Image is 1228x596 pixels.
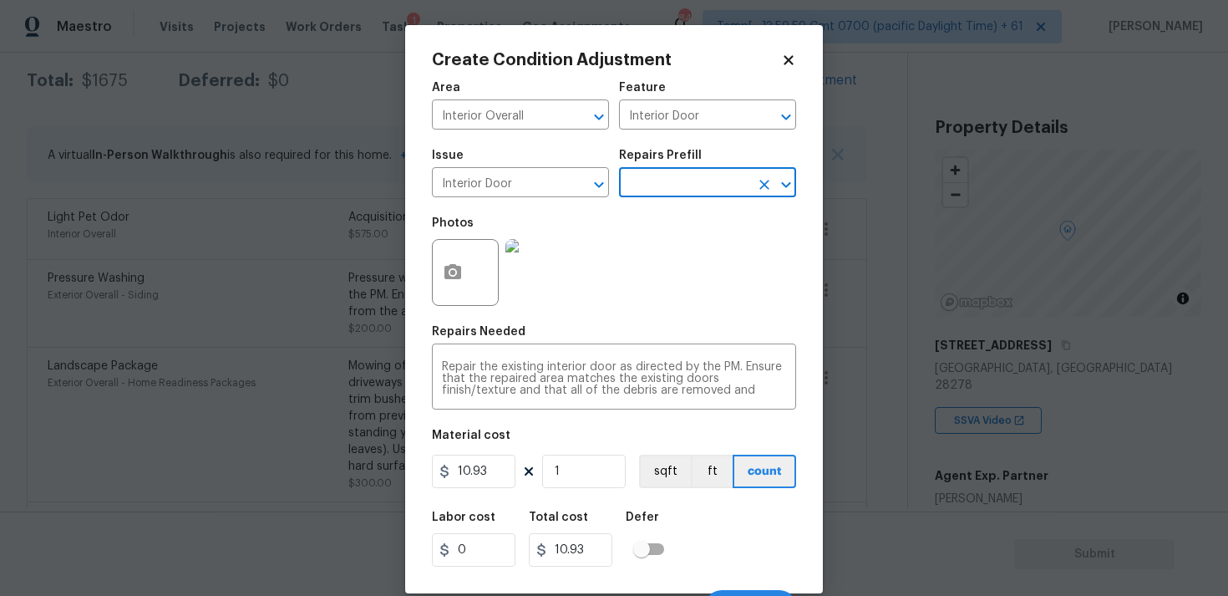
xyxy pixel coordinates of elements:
[733,455,796,488] button: count
[432,512,495,523] h5: Labor cost
[639,455,691,488] button: sqft
[432,326,525,338] h5: Repairs Needed
[691,455,733,488] button: ft
[626,512,659,523] h5: Defer
[753,173,776,196] button: Clear
[432,82,460,94] h5: Area
[619,150,702,161] h5: Repairs Prefill
[587,105,611,129] button: Open
[619,82,666,94] h5: Feature
[529,512,588,523] h5: Total cost
[432,430,510,441] h5: Material cost
[774,105,798,129] button: Open
[432,217,474,229] h5: Photos
[587,173,611,196] button: Open
[774,173,798,196] button: Open
[432,52,781,69] h2: Create Condition Adjustment
[432,150,464,161] h5: Issue
[442,361,786,396] textarea: Repair the existing interior door as directed by the PM. Ensure that the repaired area matches th...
